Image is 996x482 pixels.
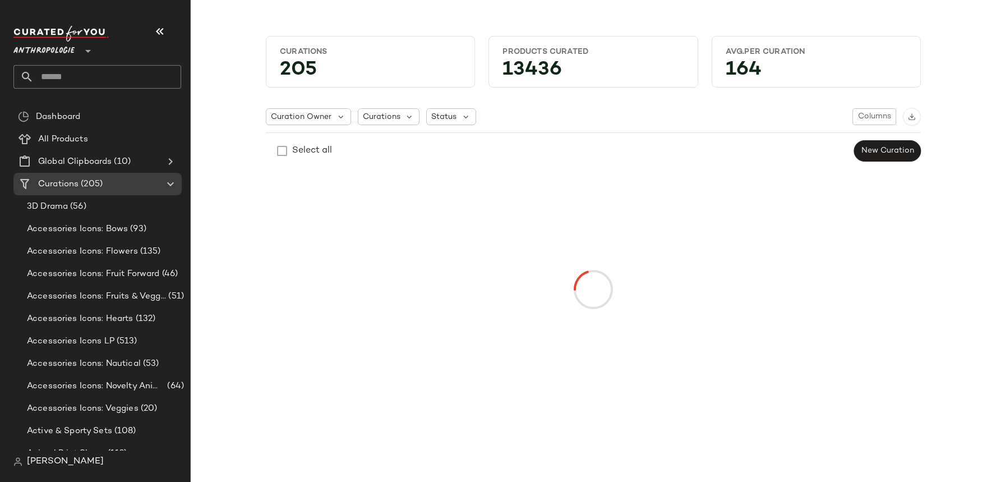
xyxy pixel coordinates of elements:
[502,47,684,57] div: Products Curated
[27,357,141,370] span: Accessories Icons: Nautical
[363,111,400,123] span: Curations
[431,111,457,123] span: Status
[861,146,914,155] span: New Curation
[160,268,178,281] span: (46)
[79,178,103,191] span: (205)
[38,133,88,146] span: All Products
[36,111,80,123] span: Dashboard
[27,245,138,258] span: Accessories Icons: Flowers
[27,223,128,236] span: Accessories Icons: Bows
[280,47,461,57] div: Curations
[38,178,79,191] span: Curations
[494,62,693,82] div: 13436
[27,402,139,415] span: Accessories Icons: Veggies
[27,290,166,303] span: Accessories Icons: Fruits & Veggies
[13,38,75,58] span: Anthropologie
[271,111,331,123] span: Curation Owner
[27,335,114,348] span: Accessories Icons LP
[38,155,112,168] span: Global Clipboards
[139,402,158,415] span: (20)
[165,380,184,393] span: (64)
[112,155,131,168] span: (10)
[854,140,921,162] button: New Curation
[726,47,907,57] div: Avg.per Curation
[852,108,896,125] button: Columns
[138,245,161,258] span: (135)
[27,425,112,438] span: Active & Sporty Sets
[27,447,105,460] span: Animal Print Shoes
[271,62,470,82] div: 205
[105,447,127,460] span: (112)
[112,425,136,438] span: (108)
[13,26,109,42] img: cfy_white_logo.C9jOOHJF.svg
[128,223,146,236] span: (93)
[133,313,156,325] span: (132)
[27,313,133,325] span: Accessories Icons: Hearts
[27,380,165,393] span: Accessories Icons: Novelty Animal
[13,457,22,466] img: svg%3e
[68,200,86,213] span: (56)
[27,268,160,281] span: Accessories Icons: Fruit Forward
[717,62,916,82] div: 164
[114,335,137,348] span: (513)
[292,144,332,158] div: Select all
[166,290,184,303] span: (51)
[141,357,159,370] span: (53)
[27,200,68,213] span: 3D Drama
[27,455,104,469] span: [PERSON_NAME]
[18,111,29,122] img: svg%3e
[857,112,891,121] span: Columns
